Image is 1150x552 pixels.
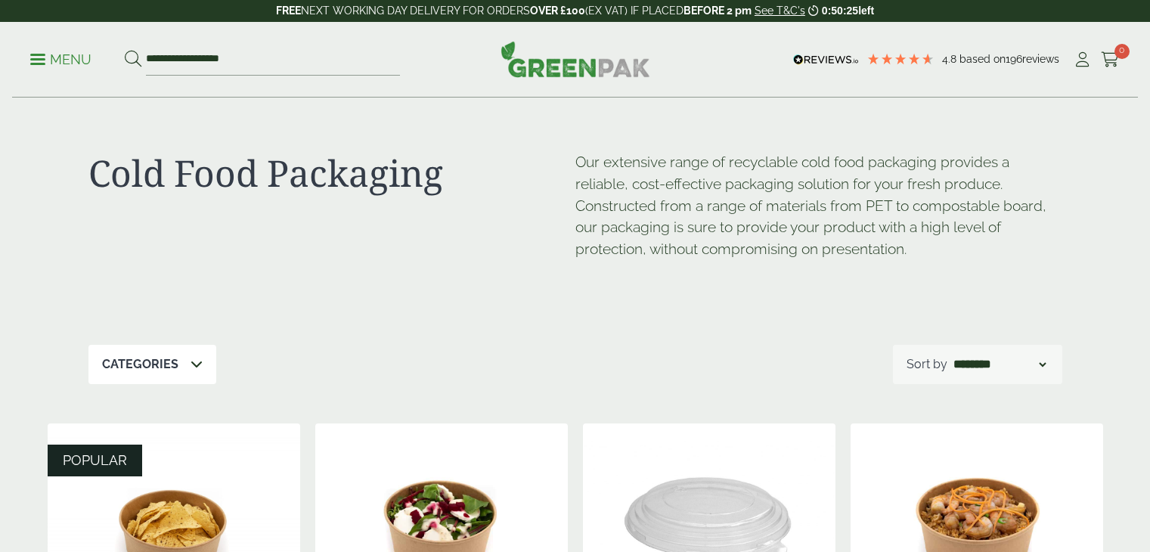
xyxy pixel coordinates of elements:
[102,355,178,374] p: Categories
[63,452,127,468] span: POPULAR
[530,5,585,17] strong: OVER £100
[942,53,959,65] span: 4.8
[501,41,650,77] img: GreenPak Supplies
[88,151,575,195] h1: Cold Food Packaging
[858,5,874,17] span: left
[793,54,859,65] img: REVIEWS.io
[575,151,1062,260] p: Our extensive range of recyclable cold food packaging provides a reliable, cost-effective packagi...
[950,355,1049,374] select: Shop order
[1022,53,1059,65] span: reviews
[1073,52,1092,67] i: My Account
[822,5,858,17] span: 0:50:25
[30,51,91,69] p: Menu
[30,51,91,66] a: Menu
[683,5,752,17] strong: BEFORE 2 pm
[866,52,935,66] div: 4.79 Stars
[276,5,301,17] strong: FREE
[907,355,947,374] p: Sort by
[959,53,1006,65] span: Based on
[1006,53,1022,65] span: 196
[1114,44,1130,59] span: 0
[755,5,805,17] a: See T&C's
[1101,52,1120,67] i: Cart
[1101,48,1120,71] a: 0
